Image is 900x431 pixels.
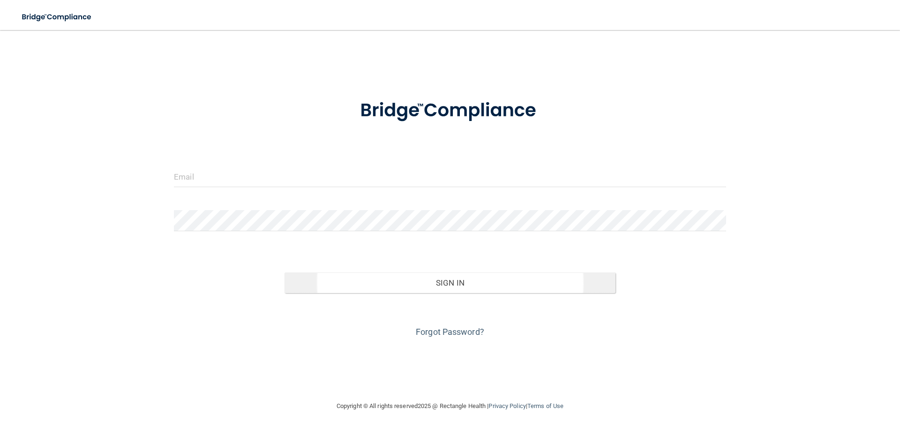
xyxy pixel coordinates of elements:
[341,86,559,135] img: bridge_compliance_login_screen.278c3ca4.svg
[279,391,621,421] div: Copyright © All rights reserved 2025 @ Rectangle Health | |
[527,402,563,409] a: Terms of Use
[174,166,726,187] input: Email
[416,327,484,337] a: Forgot Password?
[488,402,525,409] a: Privacy Policy
[14,8,100,27] img: bridge_compliance_login_screen.278c3ca4.svg
[285,272,616,293] button: Sign In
